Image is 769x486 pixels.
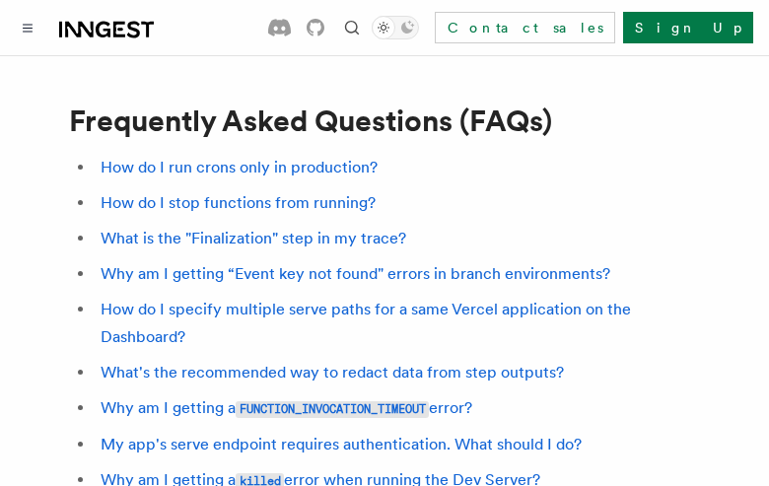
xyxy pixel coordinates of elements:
[236,401,429,418] code: FUNCTION_INVOCATION_TIMEOUT
[101,300,631,346] a: How do I specify multiple serve paths for a same Vercel application on the Dashboard?
[372,16,419,39] button: Toggle dark mode
[101,398,472,417] a: Why am I getting aFUNCTION_INVOCATION_TIMEOUTerror?
[69,103,700,138] h1: Frequently Asked Questions (FAQs)
[101,158,378,176] a: How do I run crons only in production?
[101,435,582,453] a: My app's serve endpoint requires authentication. What should I do?
[101,193,376,212] a: How do I stop functions from running?
[340,16,364,39] button: Find something...
[101,264,610,283] a: Why am I getting “Event key not found" errors in branch environments?
[16,16,39,39] button: Toggle navigation
[435,12,615,43] a: Contact sales
[101,363,564,382] a: What's the recommended way to redact data from step outputs?
[101,229,406,247] a: What is the "Finalization" step in my trace?
[623,12,753,43] a: Sign Up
